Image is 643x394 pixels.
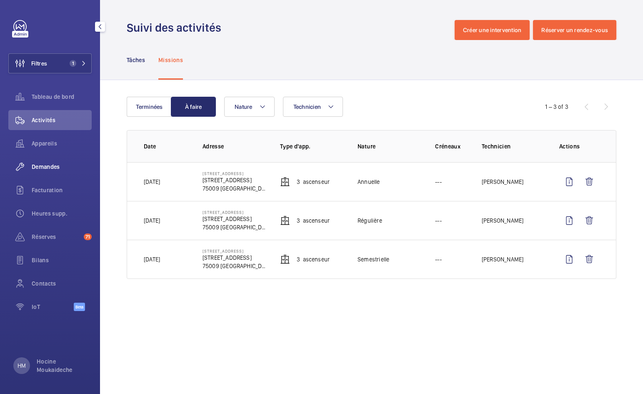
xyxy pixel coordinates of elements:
span: Tableau de bord [32,93,92,101]
button: Technicien [283,97,343,117]
span: 71 [84,233,92,240]
p: [STREET_ADDRESS] [203,176,267,184]
p: HM [18,361,26,370]
p: 3 Ascenseur [297,178,330,186]
p: [DATE] [144,178,160,186]
span: Demandes [32,163,92,171]
p: [STREET_ADDRESS] [203,210,267,215]
button: À faire [171,97,216,117]
span: Bilans [32,256,92,264]
button: Filtres1 [8,53,92,73]
p: --- [435,216,442,225]
p: [DATE] [144,255,160,264]
span: Technicien [293,103,321,110]
p: [STREET_ADDRESS] [203,248,267,253]
p: Tâches [127,56,145,64]
p: [STREET_ADDRESS] [203,253,267,262]
span: Nature [235,103,253,110]
p: 75009 [GEOGRAPHIC_DATA] [203,223,267,231]
button: Terminées [127,97,172,117]
h1: Suivi des activités [127,20,226,35]
img: elevator.svg [280,216,290,226]
button: Nature [224,97,275,117]
button: Réserver un rendez-vous [533,20,616,40]
p: Adresse [203,142,267,151]
p: Nature [358,142,422,151]
img: elevator.svg [280,254,290,264]
button: Créer une intervention [455,20,530,40]
span: 1 [70,60,76,67]
span: Activités [32,116,92,124]
p: [PERSON_NAME] [482,216,523,225]
p: Technicien [482,142,546,151]
p: Type d'app. [280,142,344,151]
p: --- [435,255,442,264]
p: Hocine Moukaideche [37,357,87,374]
p: [PERSON_NAME] [482,178,523,186]
p: Missions [158,56,183,64]
span: Heures supp. [32,209,92,218]
span: IoT [32,303,74,311]
p: [STREET_ADDRESS] [203,215,267,223]
p: Créneaux [435,142,468,151]
span: Beta [74,303,85,311]
p: [STREET_ADDRESS] [203,171,267,176]
p: 75009 [GEOGRAPHIC_DATA] [203,262,267,270]
p: Actions [559,142,599,151]
p: Régulière [358,216,382,225]
p: Date [144,142,189,151]
span: Appareils [32,139,92,148]
p: Annuelle [358,178,380,186]
p: 3 Ascenseur [297,216,330,225]
div: 1 – 3 of 3 [545,103,568,111]
span: Contacts [32,279,92,288]
p: [PERSON_NAME] [482,255,523,264]
img: elevator.svg [280,177,290,187]
p: [DATE] [144,216,160,225]
p: 3 Ascenseur [297,255,330,264]
span: Filtres [31,59,47,68]
p: --- [435,178,442,186]
p: Semestrielle [358,255,389,264]
span: Facturation [32,186,92,194]
p: 75009 [GEOGRAPHIC_DATA] [203,184,267,193]
span: Réserves [32,233,80,241]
